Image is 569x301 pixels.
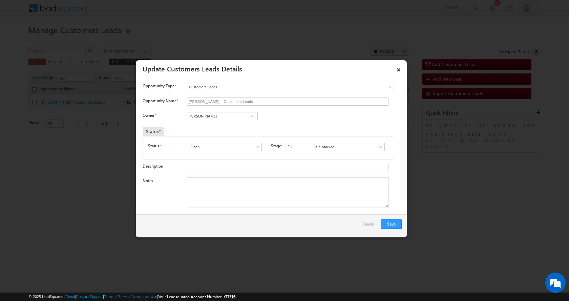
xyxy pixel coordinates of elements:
[381,219,402,229] button: Save
[76,294,103,299] a: Contact Support
[187,112,258,120] input: Type to Search
[65,294,75,299] a: About
[375,144,383,150] a: Show All Items
[158,294,235,299] span: Your Leadsquared Account Number is
[143,127,164,136] div: Status
[252,144,260,150] a: Show All Items
[143,178,153,183] label: Notes
[28,294,235,300] span: © 2025 LeadSquared | | | | |
[143,164,163,169] label: Description
[131,294,157,299] a: Acceptable Use
[393,63,404,74] a: ×
[248,113,256,120] a: Show All Items
[143,113,156,118] label: Owner
[148,143,159,149] label: Status
[225,294,235,299] span: 77516
[187,84,366,90] span: Customers Leads
[362,219,378,232] a: Cancel
[143,98,178,103] label: Opportunity Name
[271,143,281,149] label: Stage
[104,294,130,299] a: Terms of Service
[143,83,174,89] span: Opportunity Type
[143,64,242,73] a: Update Customers Leads Details
[189,143,262,151] input: Type to Search
[187,83,394,91] a: Customers Leads
[312,143,385,151] input: Type to Search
